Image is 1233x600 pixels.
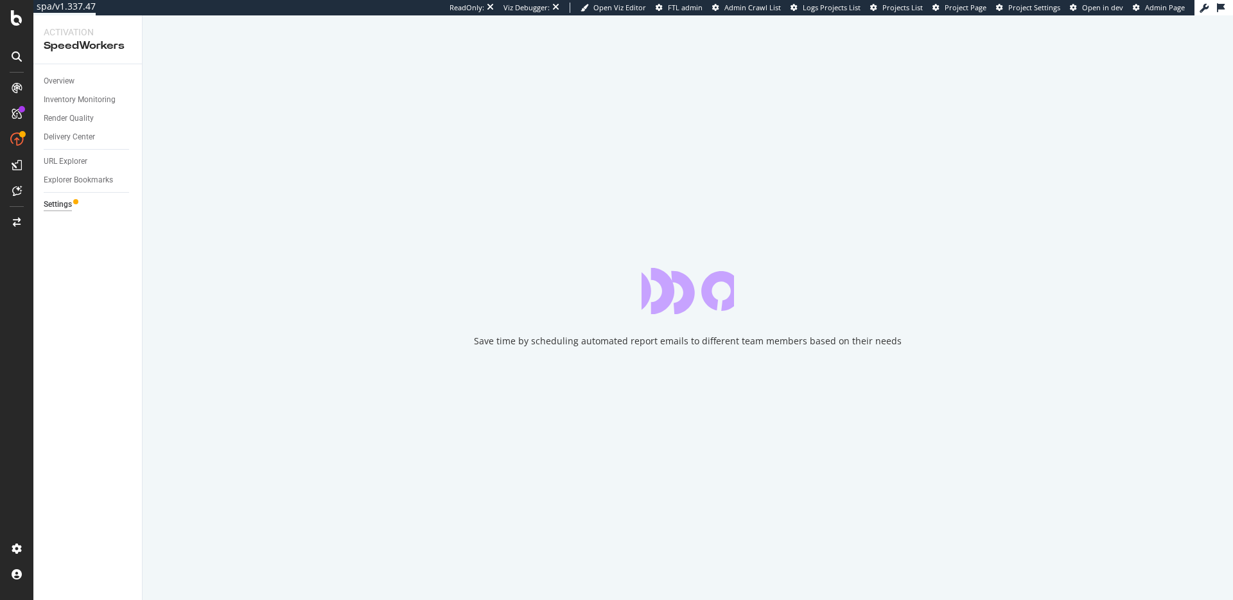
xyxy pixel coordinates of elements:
[44,173,113,187] div: Explorer Bookmarks
[44,75,133,88] a: Overview
[44,26,132,39] div: Activation
[870,3,923,13] a: Projects List
[1082,3,1123,12] span: Open in dev
[642,268,734,314] div: animation
[44,39,132,53] div: SpeedWorkers
[44,130,133,144] a: Delivery Center
[44,198,133,211] a: Settings
[44,112,94,125] div: Render Quality
[44,93,133,107] a: Inventory Monitoring
[44,112,133,125] a: Render Quality
[44,155,133,168] a: URL Explorer
[668,3,703,12] span: FTL admin
[1133,3,1185,13] a: Admin Page
[474,335,902,348] div: Save time by scheduling automated report emails to different team members based on their needs
[712,3,781,13] a: Admin Crawl List
[656,3,703,13] a: FTL admin
[44,155,87,168] div: URL Explorer
[593,3,646,12] span: Open Viz Editor
[44,93,116,107] div: Inventory Monitoring
[44,198,72,211] div: Settings
[945,3,986,12] span: Project Page
[44,130,95,144] div: Delivery Center
[1008,3,1060,12] span: Project Settings
[932,3,986,13] a: Project Page
[724,3,781,12] span: Admin Crawl List
[882,3,923,12] span: Projects List
[996,3,1060,13] a: Project Settings
[803,3,861,12] span: Logs Projects List
[44,75,74,88] div: Overview
[450,3,484,13] div: ReadOnly:
[1145,3,1185,12] span: Admin Page
[503,3,550,13] div: Viz Debugger:
[44,173,133,187] a: Explorer Bookmarks
[581,3,646,13] a: Open Viz Editor
[791,3,861,13] a: Logs Projects List
[1070,3,1123,13] a: Open in dev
